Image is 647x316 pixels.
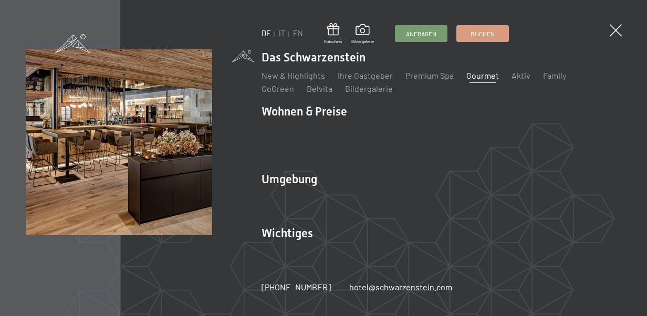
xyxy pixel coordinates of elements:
[457,26,508,41] a: Buchen
[466,70,499,80] a: Gourmet
[349,281,452,293] a: hotel@schwarzenstein.com
[351,39,374,45] span: Bildergalerie
[262,70,325,80] a: New & Highlights
[262,29,271,38] a: DE
[512,70,530,80] a: Aktiv
[324,23,342,45] a: Gutschein
[345,83,393,93] a: Bildergalerie
[262,281,331,293] a: [PHONE_NUMBER]
[262,83,294,93] a: GoGreen
[262,282,331,292] span: [PHONE_NUMBER]
[471,29,495,38] span: Buchen
[324,39,342,45] span: Gutschein
[293,29,303,38] a: EN
[406,29,436,38] span: Anfragen
[351,24,374,44] a: Bildergalerie
[307,83,332,93] a: Belvita
[279,29,285,38] a: IT
[543,70,566,80] a: Family
[395,26,447,41] a: Anfragen
[405,70,454,80] a: Premium Spa
[338,70,393,80] a: Ihre Gastgeber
